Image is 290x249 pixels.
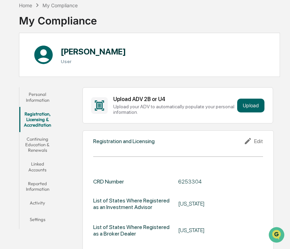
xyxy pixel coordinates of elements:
div: We're available if you need us! [23,60,87,65]
div: [US_STATE] [178,200,263,207]
div: 🗄️ [50,88,56,93]
a: 🗄️Attestations [47,84,88,97]
button: Activity [19,196,56,212]
button: Reported Information [19,177,56,196]
div: [US_STATE] [178,227,263,233]
div: Start new chat [23,53,113,60]
div: CRD Number [93,178,124,185]
a: Powered byPylon [49,117,84,122]
h3: User [61,59,126,64]
img: 1746055101610-c473b297-6a78-478c-a979-82029cc54cd1 [7,53,19,65]
h1: [PERSON_NAME] [61,47,126,57]
span: Preclearance [14,87,45,94]
div: Upload ADV 2B or U4 [113,96,234,102]
div: 🔎 [7,101,12,106]
div: Upload your ADV to automatically populate your personal information. [113,104,234,115]
button: Upload [237,99,264,112]
div: secondary tabs example [19,87,56,229]
button: Linked Accounts [19,157,56,177]
div: My Compliance [19,9,97,27]
span: Attestations [57,87,86,94]
button: Continuing Education & Renewals [19,132,56,157]
button: Registration, Licensing & Accreditation [19,107,56,132]
div: List of States Where Registered as a Broker Dealer [93,222,170,238]
button: Personal Information [19,87,56,107]
button: Start new chat [117,55,126,63]
a: 🖐️Preclearance [4,84,47,97]
div: Edit [244,137,263,145]
div: 🖐️ [7,88,12,93]
button: Settings [19,212,56,229]
p: How can we help? [7,14,126,26]
span: Pylon [69,117,84,122]
iframe: Open customer support [268,226,287,245]
div: List of States Where Registered as an Investment Advisor [93,196,170,211]
a: 🔎Data Lookup [4,97,46,110]
div: Home [19,2,32,8]
div: My Compliance [42,2,78,8]
div: Registration and Licensing [93,138,155,145]
span: Data Lookup [14,100,43,107]
div: 6253304 [178,178,263,185]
